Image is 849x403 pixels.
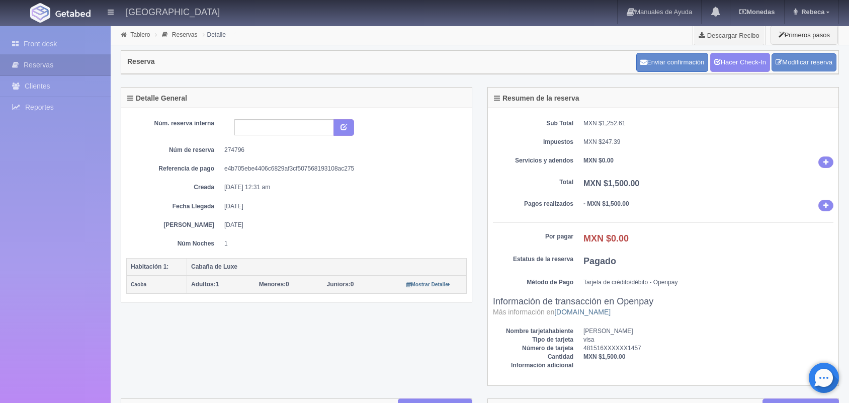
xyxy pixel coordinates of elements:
[739,8,775,16] b: Monedas
[636,53,708,72] button: Enviar confirmación
[554,308,611,316] a: [DOMAIN_NAME]
[134,221,214,229] dt: [PERSON_NAME]
[130,31,150,38] a: Tablero
[493,353,573,361] dt: Cantidad
[127,58,155,65] h4: Reserva
[772,53,836,72] a: Modificar reserva
[126,5,220,18] h4: [GEOGRAPHIC_DATA]
[583,327,833,336] dd: [PERSON_NAME]
[583,233,629,244] b: MXN $0.00
[327,281,351,288] strong: Juniors:
[493,361,573,370] dt: Información adicional
[799,8,824,16] span: Rebeca
[127,95,187,102] h4: Detalle General
[134,165,214,173] dt: Referencia de pago
[583,157,614,164] b: MXN $0.00
[583,179,639,188] b: MXN $1,500.00
[200,30,228,39] li: Detalle
[493,327,573,336] dt: Nombre tarjetahabiente
[406,282,450,287] small: Mostrar Detalle
[134,146,214,154] dt: Núm de reserva
[406,281,450,288] a: Mostrar Detalle
[224,239,459,248] dd: 1
[583,138,833,146] dd: MXN $247.39
[172,31,198,38] a: Reservas
[134,119,214,128] dt: Núm. reserva interna
[30,3,50,23] img: Getabed
[134,239,214,248] dt: Núm Noches
[493,232,573,241] dt: Por pagar
[191,281,219,288] span: 1
[187,258,467,276] th: Cabaña de Luxe
[493,308,611,316] small: Más información en
[493,119,573,128] dt: Sub Total
[493,156,573,165] dt: Servicios y adendos
[583,256,616,266] b: Pagado
[259,281,289,288] span: 0
[583,336,833,344] dd: visa
[583,278,833,287] dd: Tarjeta de crédito/débito - Openpay
[493,278,573,287] dt: Método de Pago
[131,282,146,287] small: Caoba
[493,344,573,353] dt: Número de tarjeta
[191,281,216,288] strong: Adultos:
[224,202,459,211] dd: [DATE]
[259,281,286,288] strong: Menores:
[693,25,765,45] a: Descargar Recibo
[224,165,459,173] dd: e4b705ebe4406c6829af3cf507568193108ac275
[134,202,214,211] dt: Fecha Llegada
[493,297,833,317] h3: Información de transacción en Openpay
[224,146,459,154] dd: 274796
[583,344,833,353] dd: 481516XXXXXX1457
[494,95,579,102] h4: Resumen de la reserva
[710,53,770,72] a: Hacer Check-In
[55,10,91,17] img: Getabed
[224,221,459,229] dd: [DATE]
[327,281,354,288] span: 0
[583,200,629,207] b: - MXN $1,500.00
[583,119,833,128] dd: MXN $1,252.61
[493,178,573,187] dt: Total
[493,255,573,264] dt: Estatus de la reserva
[493,138,573,146] dt: Impuestos
[131,263,168,270] b: Habitación 1:
[224,183,459,192] dd: [DATE] 12:31 am
[134,183,214,192] dt: Creada
[583,353,625,360] b: MXN $1,500.00
[493,336,573,344] dt: Tipo de tarjeta
[771,25,838,45] button: Primeros pasos
[493,200,573,208] dt: Pagos realizados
